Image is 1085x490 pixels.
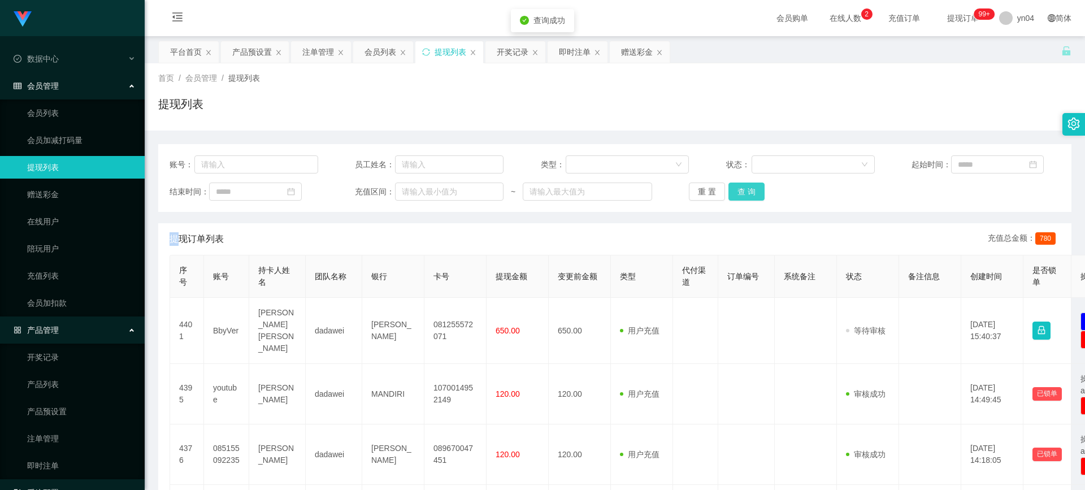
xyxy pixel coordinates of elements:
i: 图标: down [675,161,682,169]
a: 赠送彩金 [27,183,136,206]
div: 开奖记录 [497,41,528,63]
i: icon: check-circle [520,16,529,25]
span: 是否锁单 [1032,266,1056,287]
div: 产品预设置 [232,41,272,63]
a: 在线用户 [27,210,136,233]
a: 充值列表 [27,264,136,287]
span: 产品管理 [14,326,59,335]
td: dadawei [306,364,362,424]
span: 备注信息 [908,272,940,281]
span: / [179,73,181,83]
a: 即时注单 [27,454,136,477]
sup: 275 [974,8,994,20]
td: [DATE] 14:49:45 [961,364,1023,424]
h1: 提现列表 [158,96,203,112]
span: 查询成功 [533,16,565,25]
div: 提现列表 [435,41,466,63]
span: 团队名称 [315,272,346,281]
td: [PERSON_NAME] [362,298,424,364]
img: logo.9652507e.png [14,11,32,27]
div: 注单管理 [302,41,334,63]
i: 图标: sync [422,48,430,56]
span: 等待审核 [846,326,886,335]
span: 提现金额 [496,272,527,281]
span: 系统备注 [784,272,815,281]
span: 用户充值 [620,450,659,459]
span: 用户充值 [620,389,659,398]
span: / [222,73,224,83]
span: 会员管理 [185,73,217,83]
a: 开奖记录 [27,346,136,368]
i: 图标: close [337,49,344,56]
td: 4395 [170,364,204,424]
span: 银行 [371,272,387,281]
i: 图标: check-circle-o [14,55,21,63]
span: 创建时间 [970,272,1002,281]
td: [PERSON_NAME] [PERSON_NAME] [249,298,306,364]
td: [PERSON_NAME] [249,364,306,424]
sup: 2 [861,8,873,20]
span: 持卡人姓名 [258,266,290,287]
i: 图标: appstore-o [14,326,21,334]
td: [PERSON_NAME] [249,424,306,485]
span: 780 [1035,232,1056,245]
a: 会员列表 [27,102,136,124]
i: 图标: close [594,49,601,56]
div: 赠送彩金 [621,41,653,63]
span: 数据中心 [14,54,59,63]
td: [DATE] 15:40:37 [961,298,1023,364]
td: 089670047451 [424,424,487,485]
span: 状态： [726,159,752,171]
td: BbyVer [204,298,249,364]
td: [PERSON_NAME] [362,424,424,485]
td: dadawei [306,298,362,364]
input: 请输入 [194,155,318,174]
button: 图标: lock [1032,322,1051,340]
td: 650.00 [549,298,611,364]
i: 图标: close [470,49,476,56]
i: 图标: close [275,49,282,56]
i: 图标: close [205,49,212,56]
span: 120.00 [496,389,520,398]
td: [DATE] 14:18:05 [961,424,1023,485]
p: 2 [865,8,869,20]
span: 序号 [179,266,187,287]
a: 产品列表 [27,373,136,396]
i: 图标: close [656,49,663,56]
span: 代付渠道 [682,266,706,287]
span: 起始时间： [912,159,951,171]
button: 已锁单 [1032,448,1062,461]
span: ~ [504,186,523,198]
i: 图标: close [532,49,539,56]
div: 充值总金额： [988,232,1060,246]
i: 图标: menu-fold [158,1,197,37]
a: 会员加减打码量 [27,129,136,151]
td: 4376 [170,424,204,485]
input: 请输入最大值为 [523,183,652,201]
i: 图标: setting [1067,118,1080,130]
i: 图标: down [861,161,868,169]
i: 图标: calendar [287,188,295,196]
div: 即时注单 [559,41,591,63]
button: 查 询 [728,183,765,201]
input: 请输入 [395,155,504,174]
span: 变更前金额 [558,272,597,281]
input: 请输入最小值为 [395,183,504,201]
td: 120.00 [549,424,611,485]
span: 账号： [170,159,194,171]
a: 陪玩用户 [27,237,136,260]
span: 审核成功 [846,450,886,459]
span: 员工姓名： [355,159,394,171]
span: 用户充值 [620,326,659,335]
td: 120.00 [549,364,611,424]
span: 卡号 [433,272,449,281]
a: 注单管理 [27,427,136,450]
span: 提现列表 [228,73,260,83]
td: 1070014952149 [424,364,487,424]
i: 图标: calendar [1029,161,1037,168]
td: dadawei [306,424,362,485]
a: 会员加扣款 [27,292,136,314]
i: 图标: unlock [1061,46,1071,56]
span: 账号 [213,272,229,281]
td: 081255572071 [424,298,487,364]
